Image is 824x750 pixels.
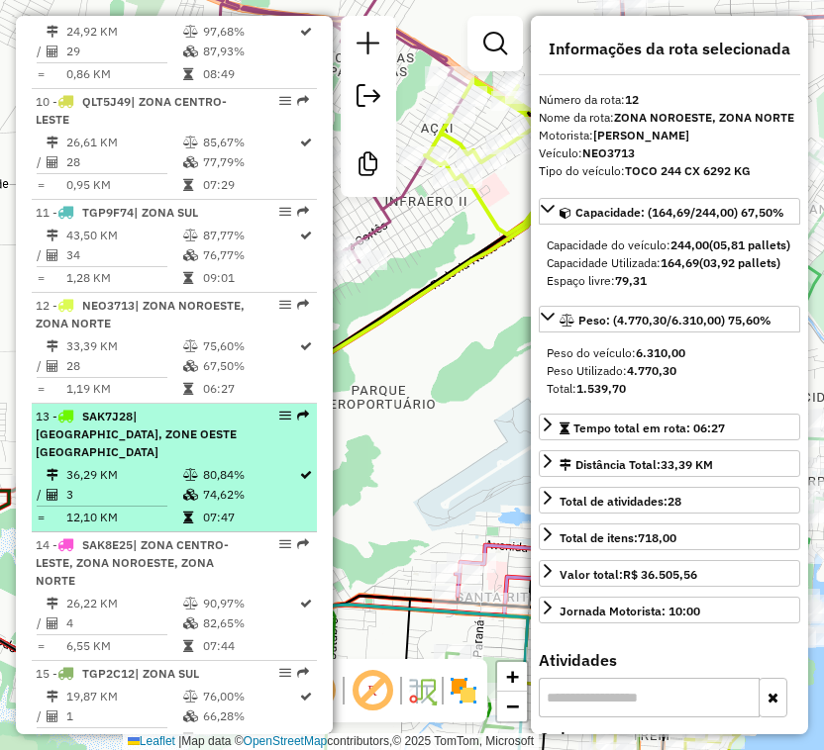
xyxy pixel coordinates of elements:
[625,163,751,178] strong: TOCO 244 CX 6292 KG
[65,133,182,152] td: 26,61 KM
[47,156,58,168] i: Total de Atividades
[202,64,298,84] td: 08:49
[300,469,312,481] i: Rota otimizada
[183,691,198,703] i: % de utilização do peso
[202,706,298,726] td: 66,28%
[36,537,229,588] span: | ZONA CENTRO-LESTE, ZONA NOROESTE, ZONA NORTE
[82,298,135,313] span: NEO3713
[497,662,527,692] a: Zoom in
[65,613,182,633] td: 4
[547,380,792,398] div: Total:
[36,42,46,61] td: /
[183,512,193,523] i: Tempo total em rota
[82,666,135,681] span: TGP2C12
[36,175,46,195] td: =
[202,613,298,633] td: 82,65%
[539,162,800,180] div: Tipo do veículo:
[36,729,46,749] td: =
[300,137,312,148] i: Rota otimizada
[202,356,298,376] td: 67,50%
[47,489,58,501] i: Total de Atividades
[625,92,639,107] strong: 12
[82,94,131,109] span: QLT5J49
[183,640,193,652] i: Tempo total em rota
[65,379,182,399] td: 1,19 KM
[47,691,58,703] i: Distância Total
[279,667,291,679] em: Opções
[183,26,198,38] i: % de utilização do peso
[36,152,46,172] td: /
[539,336,800,406] div: Peso: (4.770,30/6.310,00) 75,60%
[506,664,519,689] span: +
[202,22,298,42] td: 97,68%
[699,255,780,270] strong: (03,92 pallets)
[82,205,134,220] span: TGP9F74
[614,110,794,125] strong: ZONA NOROESTE, ZONA NORTE
[36,245,46,265] td: /
[547,345,685,360] span: Peso do veículo:
[36,409,237,459] span: | [GEOGRAPHIC_DATA], ZONE OESTE [GEOGRAPHIC_DATA]
[349,76,388,121] a: Exportar sessão
[300,598,312,609] i: Rota otimizada
[539,144,800,162] div: Veículo:
[202,133,298,152] td: 85,67%
[575,205,784,220] span: Capacidade: (164,69/244,00) 67,50%
[36,298,245,330] span: | ZONA NOROESTE, ZONA NORTE
[627,363,676,378] strong: 4.770,30
[47,617,58,629] i: Total de Atividades
[297,667,309,679] em: Rota exportada
[547,272,792,290] div: Espaço livre:
[709,237,790,252] strong: (05,81 pallets)
[183,469,198,481] i: % de utilização do peso
[47,598,58,609] i: Distância Total
[202,729,298,749] td: 04:15
[65,336,182,356] td: 33,39 KM
[36,94,227,127] span: | ZONA CENTRO-LESTE
[183,598,198,609] i: % de utilização do peso
[539,450,800,477] a: Distância Total:33,39 KM
[297,299,309,311] em: Rota exportada
[65,175,182,195] td: 0,95 KM
[183,46,198,57] i: % de utilização da cubagem
[36,636,46,656] td: =
[47,249,58,261] i: Total de Atividades
[560,603,700,620] div: Jornada Motorista: 10:00
[183,383,193,395] i: Tempo total em rota
[178,734,181,748] span: |
[36,485,46,505] td: /
[65,687,182,706] td: 19,87 KM
[183,179,193,191] i: Tempo total em rota
[593,128,689,142] strong: [PERSON_NAME]
[183,68,193,80] i: Tempo total em rota
[547,236,792,254] div: Capacidade do veículo:
[560,529,676,547] div: Total de itens:
[636,345,685,360] strong: 6.310,00
[539,229,800,298] div: Capacidade: (164,69/244,00) 67,50%
[183,156,198,168] i: % de utilização da cubagem
[300,26,312,38] i: Rota otimizada
[65,22,182,42] td: 24,92 KM
[202,465,298,485] td: 80,84%
[539,560,800,587] a: Valor total:R$ 36.505,56
[638,530,676,545] strong: 718,00
[560,566,697,584] div: Valor total:
[183,710,198,722] i: % de utilização da cubagem
[47,360,58,372] i: Total de Atividades
[202,175,298,195] td: 07:29
[47,340,58,352] i: Distância Total
[65,152,182,172] td: 28
[297,206,309,218] em: Rota exportada
[47,26,58,38] i: Distância Total
[539,523,800,550] a: Total de itens:718,00
[539,414,800,440] a: Tempo total em rota: 06:27
[406,675,438,706] img: Fluxo de ruas
[36,706,46,726] td: /
[539,127,800,144] div: Motorista:
[36,205,198,220] span: 11 -
[547,254,792,272] div: Capacidade Utilizada:
[135,666,199,681] span: | ZONA SUL
[539,597,800,623] a: Jornada Motorista: 10:00
[560,494,681,509] span: Total de atividades:
[297,95,309,107] em: Rota exportada
[297,538,309,550] em: Rota exportada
